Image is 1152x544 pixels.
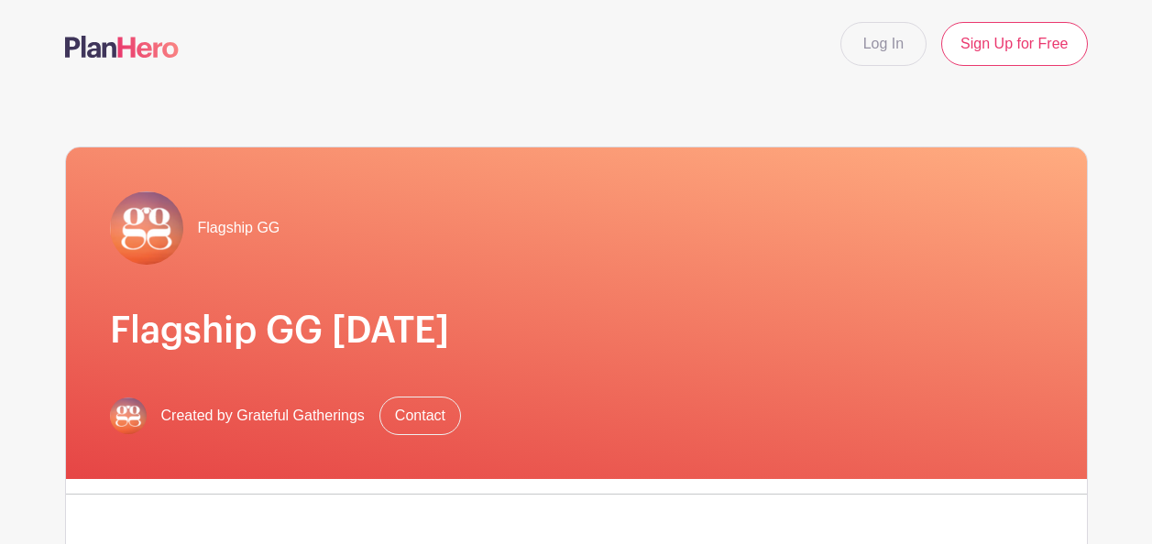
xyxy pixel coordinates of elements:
img: gg-logo-planhero-final.png [110,397,147,434]
span: Flagship GG [198,217,280,239]
img: logo-507f7623f17ff9eddc593b1ce0a138ce2505c220e1c5a4e2b4648c50719b7d32.svg [65,36,179,58]
h1: Flagship GG [DATE] [110,309,1043,353]
a: Log In [840,22,927,66]
img: gg-logo-planhero-final.png [110,191,183,265]
span: Created by Grateful Gatherings [161,405,365,427]
a: Contact [379,397,461,435]
a: Sign Up for Free [941,22,1087,66]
